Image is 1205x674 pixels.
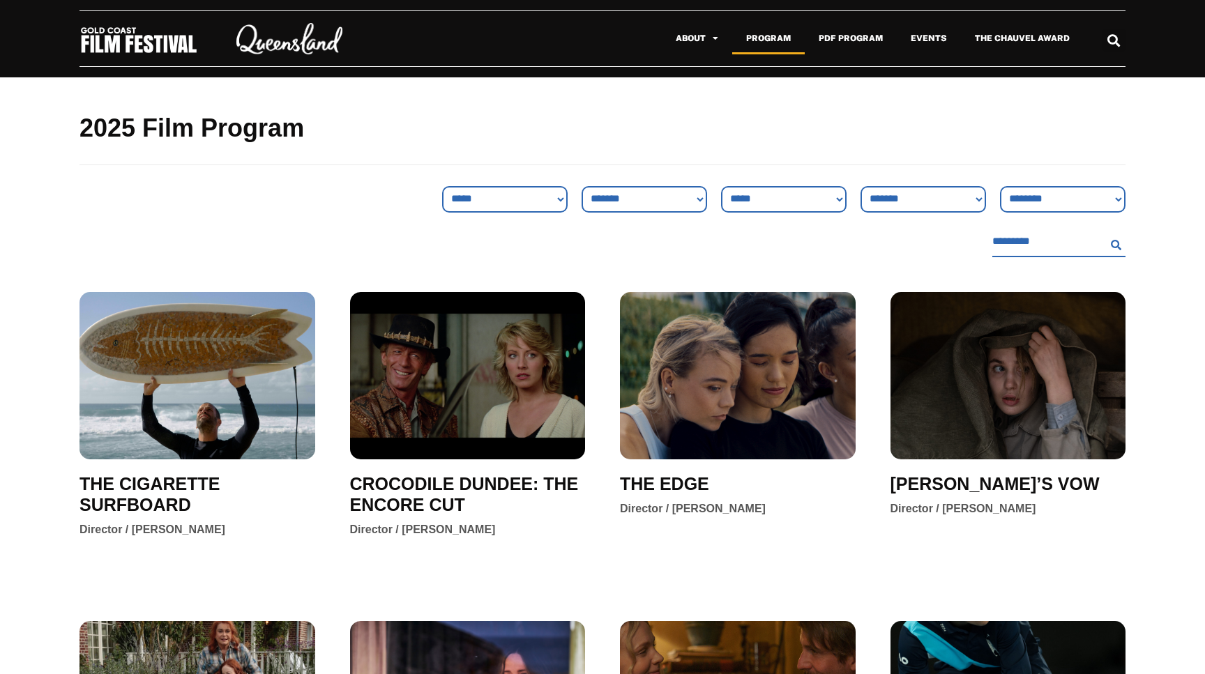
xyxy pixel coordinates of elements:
[721,186,847,213] select: Venue Filter
[350,522,496,537] div: Director / [PERSON_NAME]
[620,501,766,516] div: Director / [PERSON_NAME]
[891,473,1100,494] a: [PERSON_NAME]’S VOW
[732,22,805,54] a: Program
[1000,186,1126,213] select: Language
[861,186,986,213] select: Country Filter
[79,112,1126,144] h2: 2025 Film Program
[620,473,709,494] a: THE EDGE
[442,186,568,213] select: Genre Filter
[376,22,1084,54] nav: Menu
[1102,29,1126,52] div: Search
[79,473,315,515] a: THE CIGARETTE SURFBOARD
[662,22,732,54] a: About
[350,473,586,515] a: CROCODILE DUNDEE: THE ENCORE CUT
[897,22,961,54] a: Events
[961,22,1084,54] a: The Chauvel Award
[582,186,707,213] select: Sort filter
[79,522,225,537] div: Director / [PERSON_NAME]
[891,501,1036,516] div: Director / [PERSON_NAME]
[805,22,897,54] a: PDF Program
[992,227,1105,257] input: Search Filter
